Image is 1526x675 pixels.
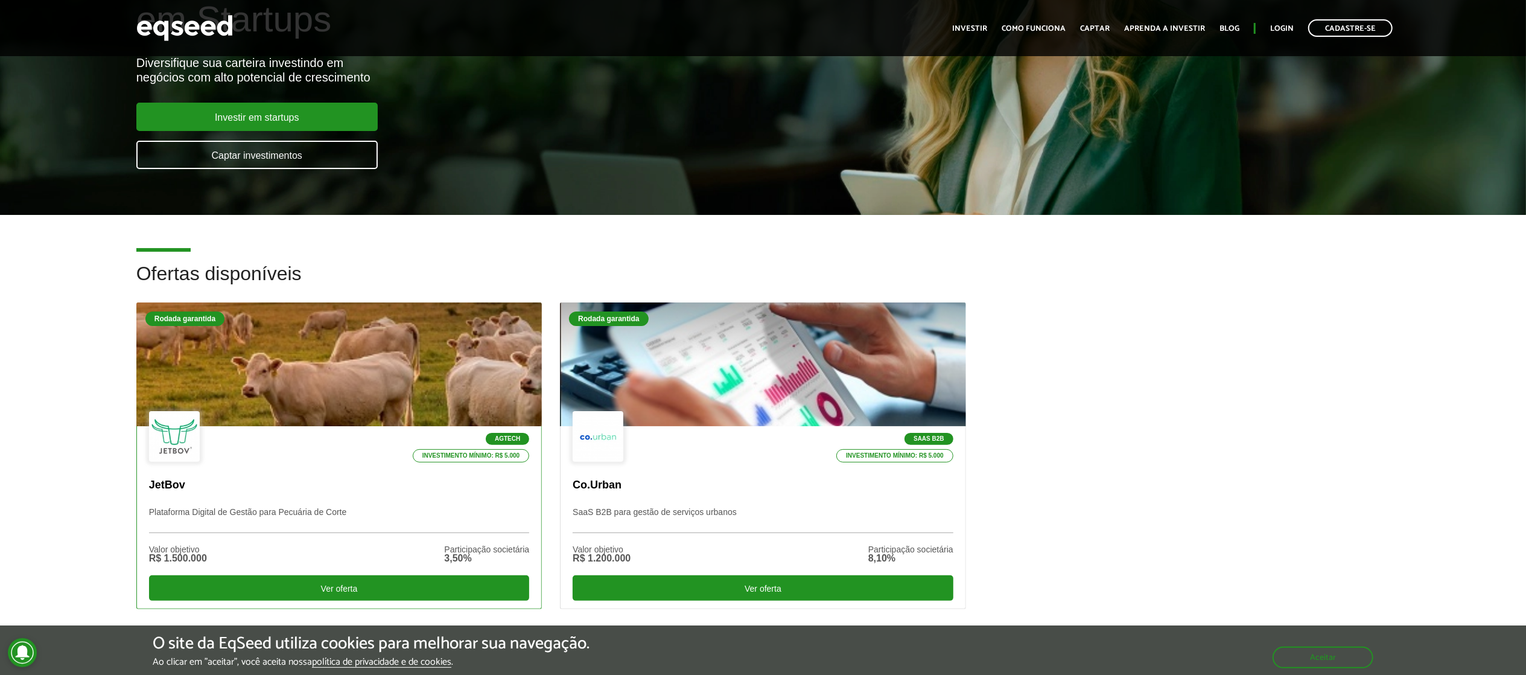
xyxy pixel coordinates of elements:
[569,312,648,326] div: Rodada garantida
[904,433,953,445] p: SaaS B2B
[444,554,529,563] div: 3,50%
[136,263,1390,302] h2: Ofertas disponíveis
[560,302,966,609] a: Rodada garantida SaaS B2B Investimento mínimo: R$ 5.000 Co.Urban SaaS B2B para gestão de serviços...
[136,141,378,169] a: Captar investimentos
[149,554,207,563] div: R$ 1.500.000
[136,12,233,44] img: EqSeed
[149,575,530,601] div: Ver oferta
[573,479,953,492] p: Co.Urban
[573,554,631,563] div: R$ 1.200.000
[444,545,529,554] div: Participação societária
[149,507,530,533] p: Plataforma Digital de Gestão para Pecuária de Corte
[153,635,590,653] h5: O site da EqSeed utiliza cookies para melhorar sua navegação.
[573,575,953,601] div: Ver oferta
[312,657,451,668] a: política de privacidade e de cookies
[1002,25,1066,33] a: Como funciona
[1080,25,1110,33] a: Captar
[413,449,530,462] p: Investimento mínimo: R$ 5.000
[136,103,378,131] a: Investir em startups
[145,312,224,326] div: Rodada garantida
[868,554,953,563] div: 8,10%
[573,545,631,554] div: Valor objetivo
[486,433,529,445] p: Agtech
[1270,25,1294,33] a: Login
[149,545,207,554] div: Valor objetivo
[153,656,590,668] p: Ao clicar em "aceitar", você aceita nossa .
[952,25,987,33] a: Investir
[1124,25,1205,33] a: Aprenda a investir
[1219,25,1239,33] a: Blog
[868,545,953,554] div: Participação societária
[136,56,882,85] div: Diversifique sua carteira investindo em negócios com alto potencial de crescimento
[1308,19,1393,37] a: Cadastre-se
[149,479,530,492] p: JetBov
[1273,647,1373,668] button: Aceitar
[573,507,953,533] p: SaaS B2B para gestão de serviços urbanos
[136,302,542,609] a: Rodada garantida Agtech Investimento mínimo: R$ 5.000 JetBov Plataforma Digital de Gestão para Pe...
[836,449,953,462] p: Investimento mínimo: R$ 5.000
